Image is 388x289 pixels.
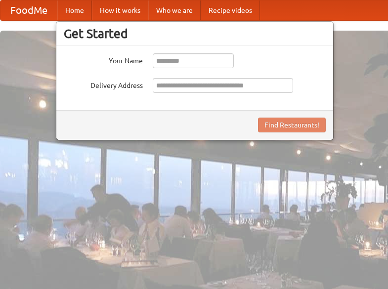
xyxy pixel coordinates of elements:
[92,0,148,20] a: How it works
[64,78,143,90] label: Delivery Address
[57,0,92,20] a: Home
[148,0,201,20] a: Who we are
[64,53,143,66] label: Your Name
[258,118,326,132] button: Find Restaurants!
[0,0,57,20] a: FoodMe
[64,26,326,41] h3: Get Started
[201,0,260,20] a: Recipe videos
